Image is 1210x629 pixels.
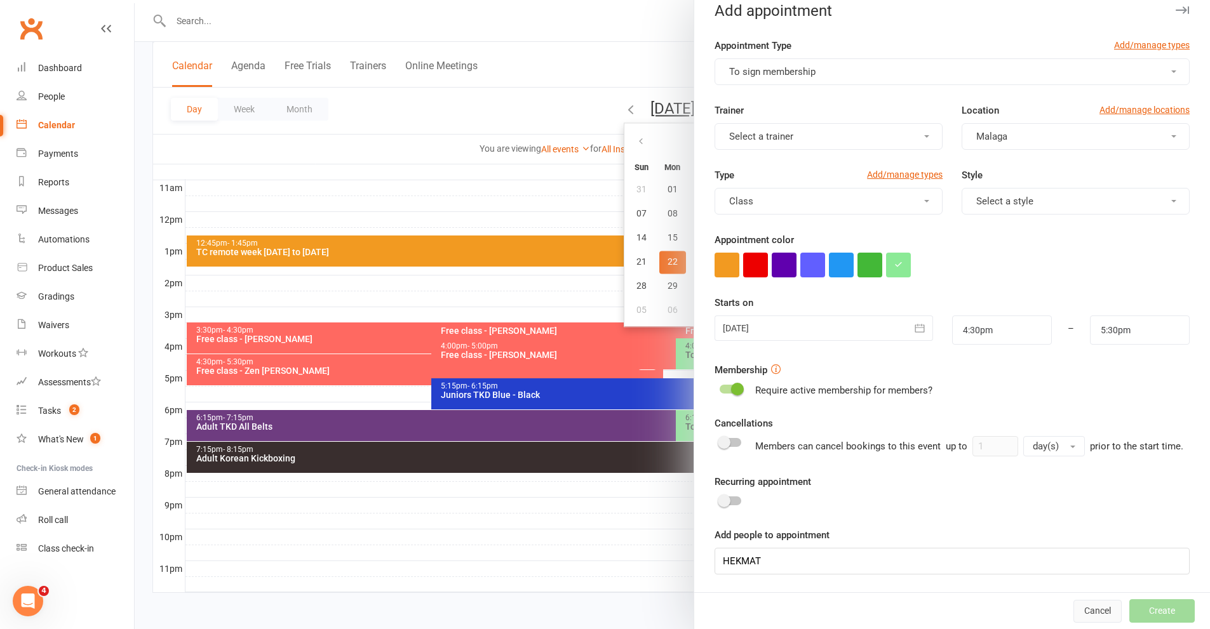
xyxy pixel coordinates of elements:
a: Roll call [17,506,134,534]
a: Add/manage locations [1099,103,1190,117]
a: Assessments [17,368,134,397]
button: Class [715,188,943,215]
a: Tasks 2 [17,397,134,425]
span: Select a style [976,195,1033,207]
span: day(s) [1033,440,1059,452]
div: Reports [38,177,69,187]
a: Product Sales [17,254,134,282]
label: Cancellations [715,416,773,431]
button: Select a style [962,188,1190,215]
a: Calendar [17,111,134,140]
div: up to [946,436,1085,456]
div: People [38,91,65,102]
label: Starts on [715,295,753,310]
div: Calendar [38,120,75,130]
a: What's New1 [17,425,134,454]
div: Workouts [38,348,76,359]
div: Members can cancel bookings to this event [755,436,1183,456]
div: What's New [38,434,84,444]
span: Select a trainer [729,131,793,142]
span: 2 [69,404,79,415]
span: To sign membership [729,66,816,77]
a: Waivers [17,311,134,340]
a: Clubworx [15,13,47,44]
span: 4 [39,586,49,596]
div: General attendance [38,486,116,496]
input: Search and members and prospects [715,548,1190,574]
button: Malaga [962,123,1190,150]
a: Gradings [17,282,134,311]
a: Dashboard [17,54,134,83]
a: Add/manage types [1114,38,1190,52]
div: Assessments [38,377,101,387]
div: Automations [38,234,90,244]
div: Roll call [38,515,68,525]
label: Membership [715,362,767,378]
label: Location [962,103,999,118]
div: Payments [38,149,78,159]
a: Automations [17,225,134,254]
label: Add people to appointment [715,527,830,543]
div: Require active membership for members? [755,383,932,398]
div: Gradings [38,291,74,301]
button: Select a trainer [715,123,943,150]
span: 1 [90,433,100,444]
button: To sign membership [715,58,1190,85]
a: People [17,83,134,111]
label: Recurring appointment [715,474,811,489]
button: Cancel [1073,600,1122,623]
div: Waivers [38,320,69,330]
a: Workouts [17,340,134,368]
div: Messages [38,206,78,216]
div: Product Sales [38,263,93,273]
a: General attendance kiosk mode [17,477,134,506]
span: prior to the start time. [1090,440,1183,452]
div: Tasks [38,406,61,416]
div: Dashboard [38,63,82,73]
div: – [1051,315,1091,345]
label: Trainer [715,103,744,118]
div: Class check-in [38,543,94,553]
label: Type [715,168,734,183]
div: Add appointment [694,2,1210,20]
label: Appointment Type [715,38,791,53]
button: day(s) [1023,436,1085,456]
iframe: Intercom live chat [13,586,43,616]
span: Class [729,195,753,207]
label: Appointment color [715,232,794,248]
a: Class kiosk mode [17,534,134,563]
a: Payments [17,140,134,168]
label: Style [962,168,983,183]
a: Messages [17,197,134,225]
span: Malaga [976,131,1007,142]
a: Add/manage types [867,168,943,182]
a: Reports [17,168,134,197]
